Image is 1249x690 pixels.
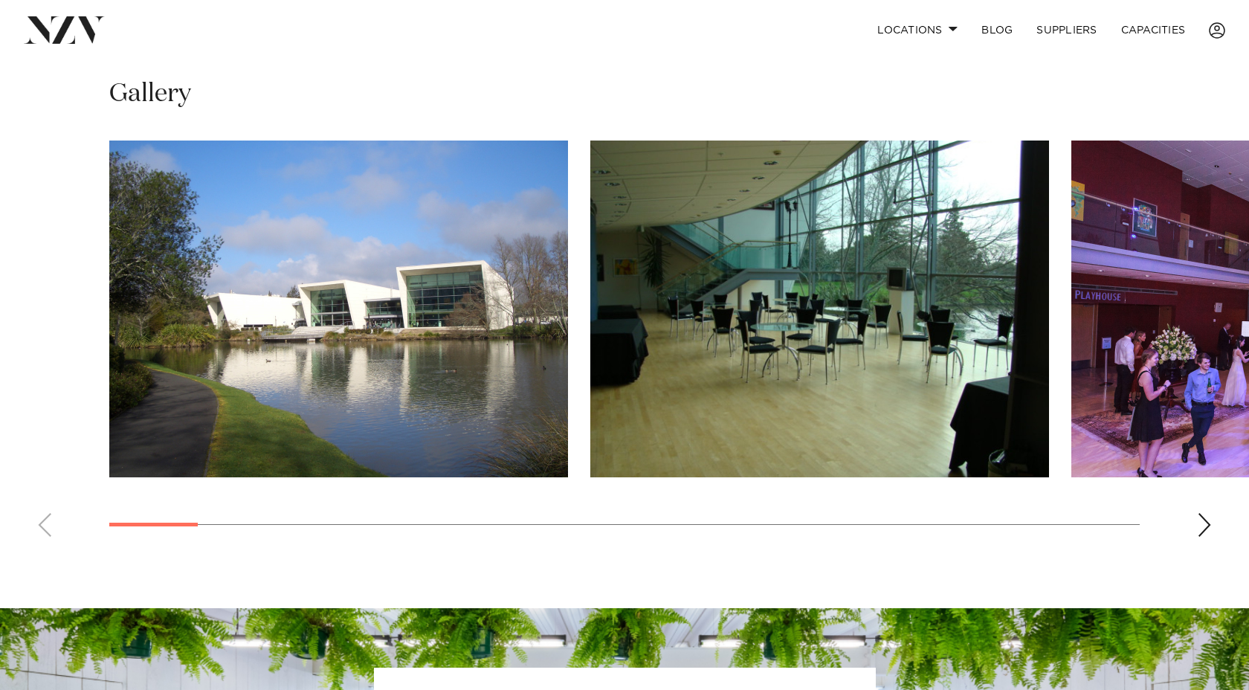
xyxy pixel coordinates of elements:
a: SUPPLIERS [1024,14,1108,46]
a: Locations [865,14,969,46]
img: nzv-logo.png [24,16,105,43]
h2: Gallery [109,77,191,111]
swiper-slide: 1 / 25 [109,141,568,477]
a: Capacities [1109,14,1198,46]
a: BLOG [969,14,1024,46]
swiper-slide: 2 / 25 [590,141,1049,477]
